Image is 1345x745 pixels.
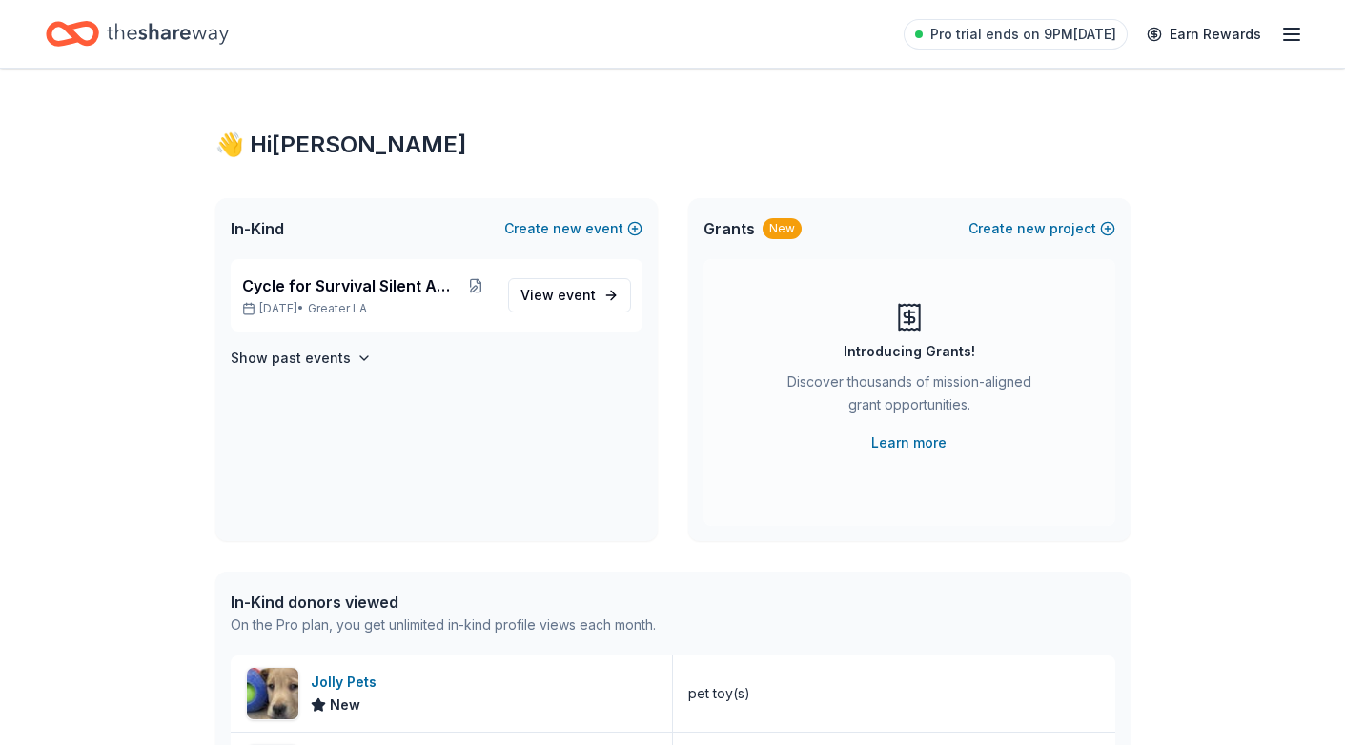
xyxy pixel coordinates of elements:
[46,11,229,56] a: Home
[231,347,351,370] h4: Show past events
[242,301,493,316] p: [DATE] •
[553,217,581,240] span: new
[231,217,284,240] span: In-Kind
[763,218,802,239] div: New
[330,694,360,716] span: New
[968,217,1115,240] button: Createnewproject
[247,668,298,719] img: Image for Jolly Pets
[308,301,367,316] span: Greater LA
[904,19,1128,50] a: Pro trial ends on 9PM[DATE]
[311,671,384,694] div: Jolly Pets
[1017,217,1046,240] span: new
[688,682,750,705] div: pet toy(s)
[242,274,459,297] span: Cycle for Survival Silent Auction
[703,217,755,240] span: Grants
[508,278,631,312] a: View event
[215,130,1131,160] div: 👋 Hi [PERSON_NAME]
[504,217,642,240] button: Createnewevent
[231,347,372,370] button: Show past events
[1135,17,1273,51] a: Earn Rewards
[231,591,656,614] div: In-Kind donors viewed
[520,284,596,307] span: View
[558,287,596,303] span: event
[871,432,947,454] a: Learn more
[844,340,975,363] div: Introducing Grants!
[780,371,1039,424] div: Discover thousands of mission-aligned grant opportunities.
[231,614,656,636] div: On the Pro plan, you get unlimited in-kind profile views each month.
[930,23,1116,46] span: Pro trial ends on 9PM[DATE]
